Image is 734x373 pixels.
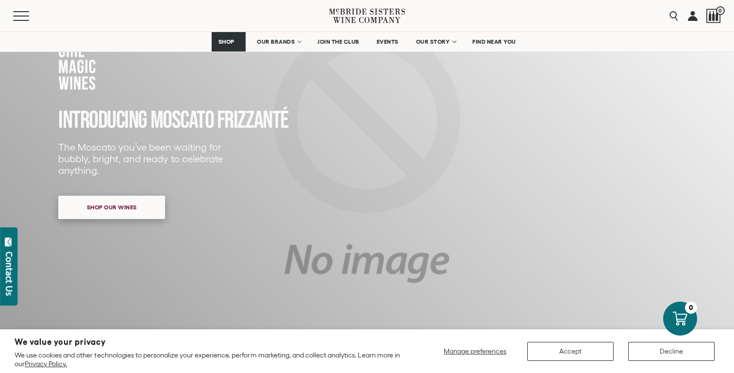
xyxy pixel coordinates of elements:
[472,38,516,45] span: FIND NEAR YOU
[317,38,359,45] span: JOIN THE CLUB
[527,342,614,361] button: Accept
[4,252,14,296] div: Contact Us
[13,11,48,21] button: Mobile Menu Trigger
[311,32,366,51] a: JOIN THE CLUB
[466,32,522,51] a: FIND NEAR YOU
[150,106,214,135] span: MOSCATO
[257,38,295,45] span: OUR BRANDS
[410,32,462,51] a: OUR STORY
[218,38,234,45] span: SHOP
[25,360,67,368] a: Privacy Policy.
[628,342,715,361] button: Decline
[444,347,506,355] span: Manage preferences
[377,38,399,45] span: EVENTS
[716,6,725,15] span: 0
[416,38,450,45] span: OUR STORY
[15,338,402,346] h2: We value your privacy
[70,198,154,217] span: Shop our wines
[685,302,697,314] div: 0
[212,32,246,51] a: SHOP
[58,141,229,176] p: The Moscato you’ve been waiting for bubbly, bright, and ready to celebrate anything.
[58,196,165,219] a: Shop our wines
[370,32,405,51] a: EVENTS
[15,351,402,368] p: We use cookies and other technologies to personalize your experience, perform marketing, and coll...
[217,106,288,135] span: FRIZZANTé
[250,32,306,51] a: OUR BRANDS
[58,106,147,135] span: INTRODUCING
[438,342,513,361] button: Manage preferences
